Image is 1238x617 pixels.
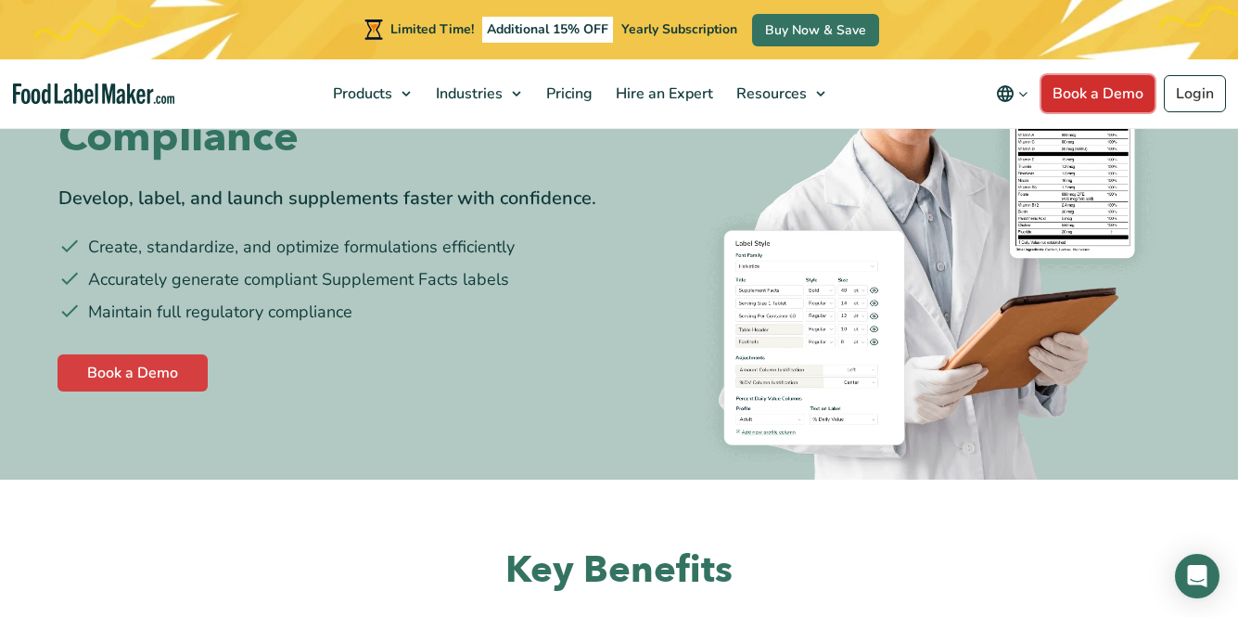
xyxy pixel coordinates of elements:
[983,75,1041,112] button: Change language
[425,59,530,128] a: Industries
[58,235,606,260] li: Create, standardize, and optimize formulations efficiently
[430,84,504,104] span: Industries
[752,14,879,46] a: Buy Now & Save
[621,20,737,38] span: Yearly Subscription
[731,84,809,104] span: Resources
[58,185,606,212] div: Develop, label, and launch supplements faster with confidence.
[482,17,613,43] span: Additional 15% OFF
[725,59,835,128] a: Resources
[322,59,420,128] a: Products
[1164,75,1226,112] a: Login
[13,84,175,105] a: Food Label Maker homepage
[610,84,715,104] span: Hire an Expert
[1175,554,1219,598] div: Open Intercom Messenger
[1041,75,1155,112] a: Book a Demo
[535,59,600,128] a: Pricing
[58,546,1181,595] h2: Key Benefits
[327,84,394,104] span: Products
[541,84,594,104] span: Pricing
[57,354,208,392] a: Book a Demo
[390,20,474,38] span: Limited Time!
[58,300,606,325] li: Maintain full regulatory compliance
[58,267,606,292] li: Accurately generate compliant Supplement Facts labels
[605,59,721,128] a: Hire an Expert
